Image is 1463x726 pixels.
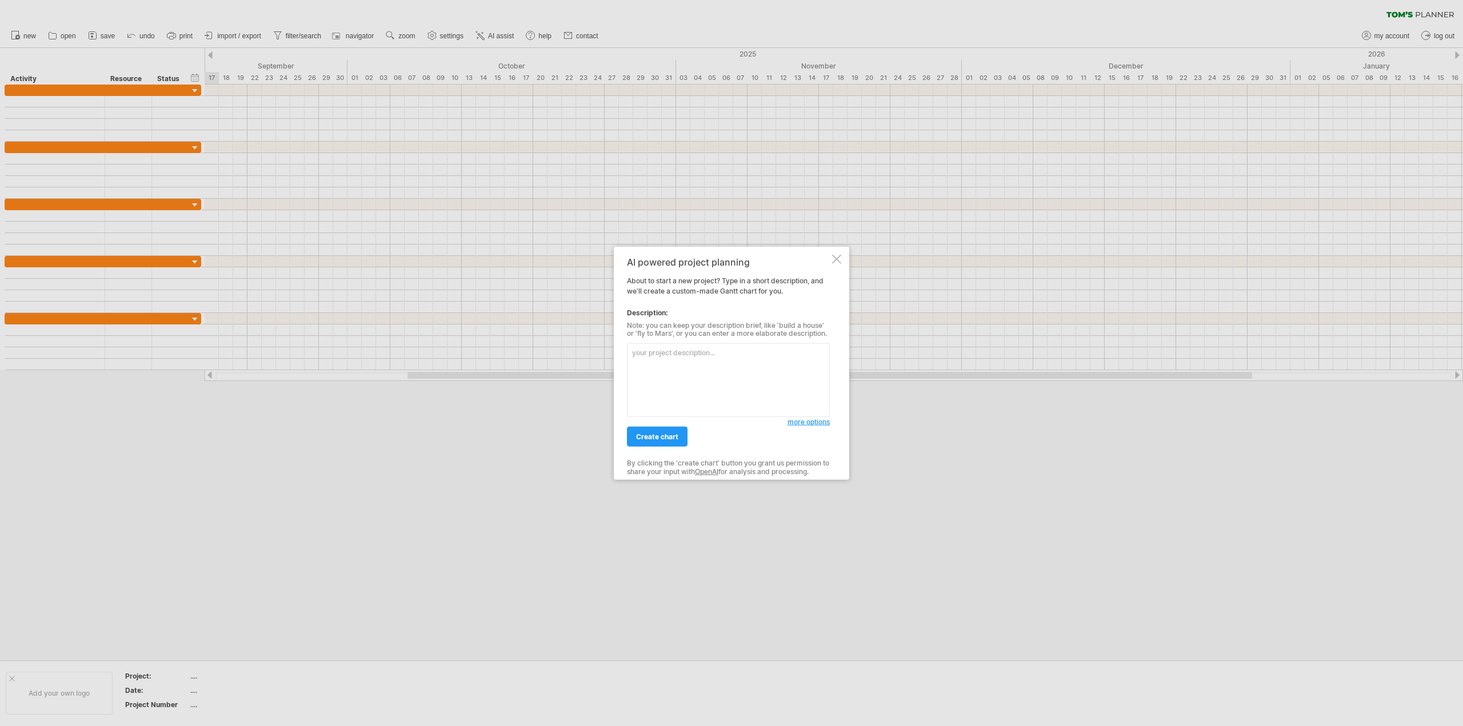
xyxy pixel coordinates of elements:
[636,432,678,441] span: create chart
[788,417,830,427] a: more options
[627,427,687,447] a: create chart
[627,256,830,470] div: About to start a new project? Type in a short description, and we'll create a custom-made Gantt c...
[627,307,830,318] div: Description:
[627,459,830,476] div: By clicking the 'create chart' button you grant us permission to share your input with for analys...
[695,467,718,475] a: OpenAI
[788,418,830,426] span: more options
[627,256,830,267] div: AI powered project planning
[627,321,830,338] div: Note: you can keep your description brief, like 'build a house' or 'fly to Mars', or you can ente...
